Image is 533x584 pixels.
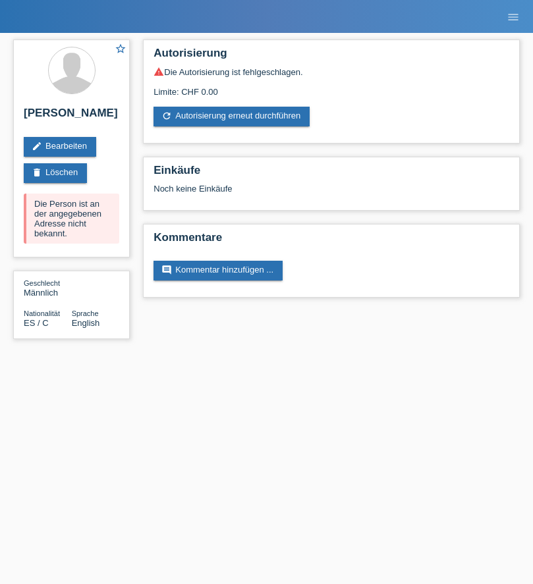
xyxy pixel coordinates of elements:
i: menu [507,11,520,24]
div: Die Autorisierung ist fehlgeschlagen. [154,66,509,77]
h2: Kommentare [154,231,509,251]
a: commentKommentar hinzufügen ... [154,261,283,280]
h2: Einkäufe [154,164,509,184]
div: Noch keine Einkäufe [154,184,509,203]
i: refresh [161,111,172,121]
div: Die Person ist an der angegebenen Adresse nicht bekannt. [24,194,119,244]
i: delete [32,167,42,178]
span: Geschlecht [24,279,60,287]
div: Limite: CHF 0.00 [154,77,509,97]
a: menu [500,13,526,20]
i: warning [154,66,164,77]
a: editBearbeiten [24,137,96,157]
span: Sprache [72,309,99,317]
h2: [PERSON_NAME] [24,107,119,126]
span: Spanien / C / 10.09.2013 [24,318,49,328]
i: star_border [115,43,126,55]
h2: Autorisierung [154,47,509,66]
a: deleteLöschen [24,163,87,183]
div: Männlich [24,278,72,298]
i: comment [161,265,172,275]
span: English [72,318,100,328]
a: star_border [115,43,126,57]
i: edit [32,141,42,151]
span: Nationalität [24,309,60,317]
a: refreshAutorisierung erneut durchführen [154,107,310,126]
